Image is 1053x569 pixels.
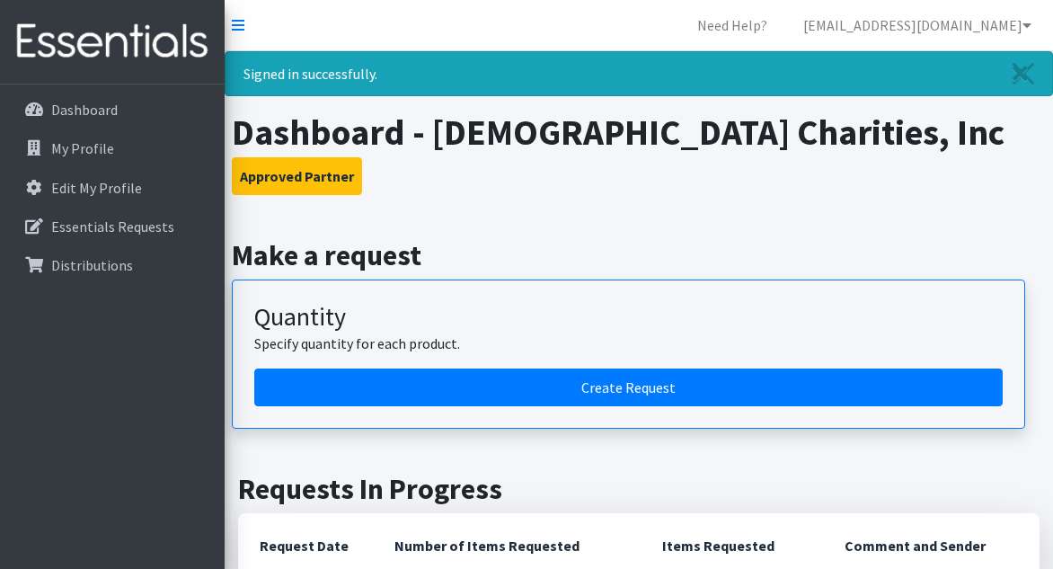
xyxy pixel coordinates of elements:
[51,179,142,197] p: Edit My Profile
[995,52,1052,95] a: Close
[7,130,217,166] a: My Profile
[254,302,1003,333] h3: Quantity
[225,51,1053,96] div: Signed in successfully.
[232,111,1047,154] h1: Dashboard - [DEMOGRAPHIC_DATA] Charities, Inc
[238,472,1040,506] h2: Requests In Progress
[51,256,133,274] p: Distributions
[7,12,217,72] img: HumanEssentials
[7,209,217,244] a: Essentials Requests
[7,92,217,128] a: Dashboard
[254,333,1003,354] p: Specify quantity for each product.
[232,157,362,195] button: Approved Partner
[51,101,118,119] p: Dashboard
[254,369,1003,406] a: Create a request by quantity
[789,7,1046,43] a: [EMAIL_ADDRESS][DOMAIN_NAME]
[7,170,217,206] a: Edit My Profile
[232,238,1047,272] h2: Make a request
[683,7,782,43] a: Need Help?
[51,218,174,236] p: Essentials Requests
[51,139,114,157] p: My Profile
[7,247,217,283] a: Distributions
